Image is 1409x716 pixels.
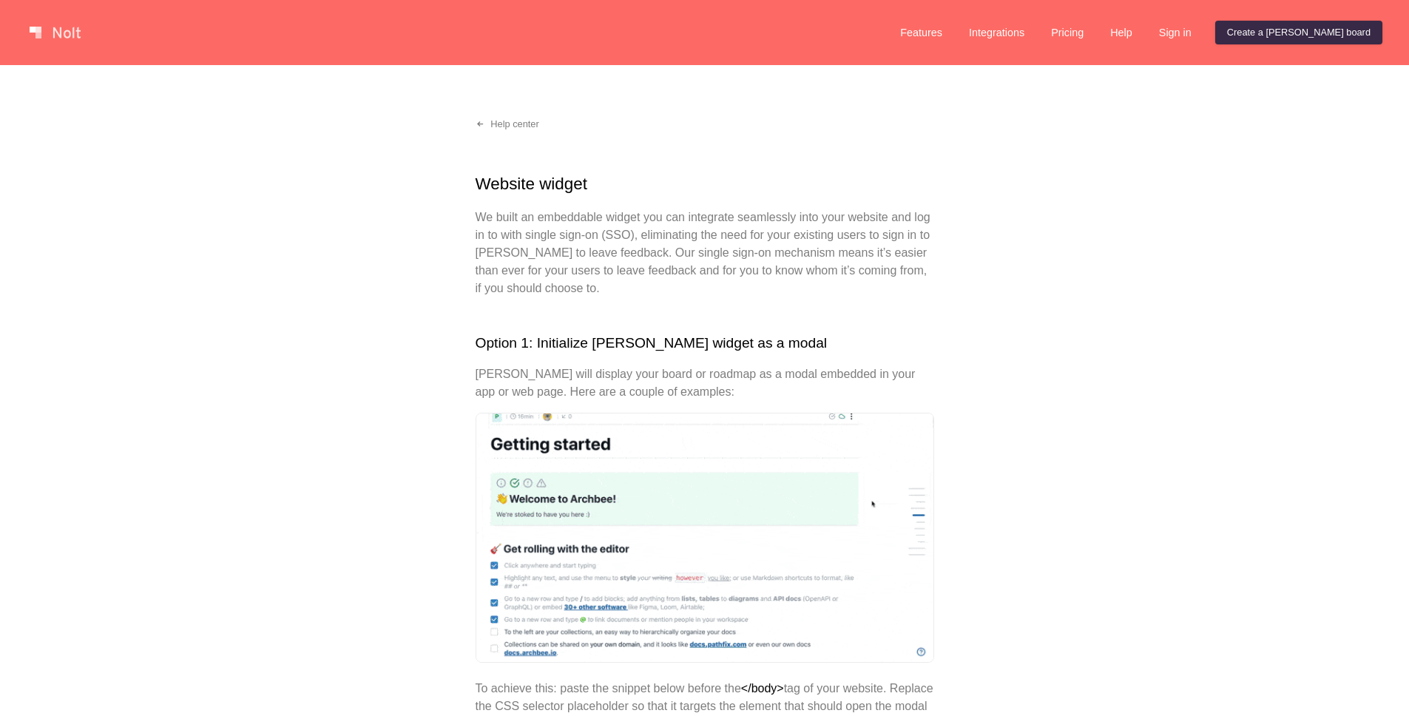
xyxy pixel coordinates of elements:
strong: </body> [741,682,784,695]
p: [PERSON_NAME] will display your board or roadmap as a modal embedded in your app or web page. Her... [476,365,934,401]
a: Integrations [957,21,1036,44]
a: Help center [464,112,551,136]
h1: Website widget [476,172,934,197]
a: Create a [PERSON_NAME] board [1215,21,1382,44]
a: Pricing [1039,21,1095,44]
a: Features [888,21,954,44]
img: Modal examples [476,413,934,663]
a: Help [1098,21,1144,44]
a: Sign in [1147,21,1203,44]
p: We built an embeddable widget you can integrate seamlessly into your website and log in to with s... [476,209,934,297]
h2: Option 1: Initialize [PERSON_NAME] widget as a modal [476,333,934,354]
